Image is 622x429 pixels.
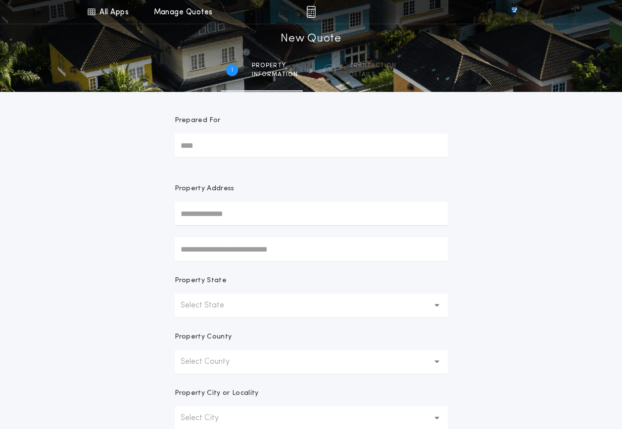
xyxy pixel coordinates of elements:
[175,184,448,194] p: Property Address
[231,66,233,74] h2: 1
[181,300,240,311] p: Select State
[175,116,221,126] p: Prepared For
[181,412,235,424] p: Select City
[175,276,227,286] p: Property State
[175,350,448,374] button: Select County
[252,62,298,70] span: Property
[328,66,331,74] h2: 2
[281,31,341,47] h1: New Quote
[349,62,396,70] span: Transaction
[175,388,259,398] p: Property City or Locality
[181,356,245,368] p: Select County
[349,71,396,79] span: details
[175,332,232,342] p: Property County
[175,294,448,317] button: Select State
[493,7,535,17] img: vs-icon
[175,133,448,157] input: Prepared For
[306,6,316,18] img: img
[252,71,298,79] span: information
